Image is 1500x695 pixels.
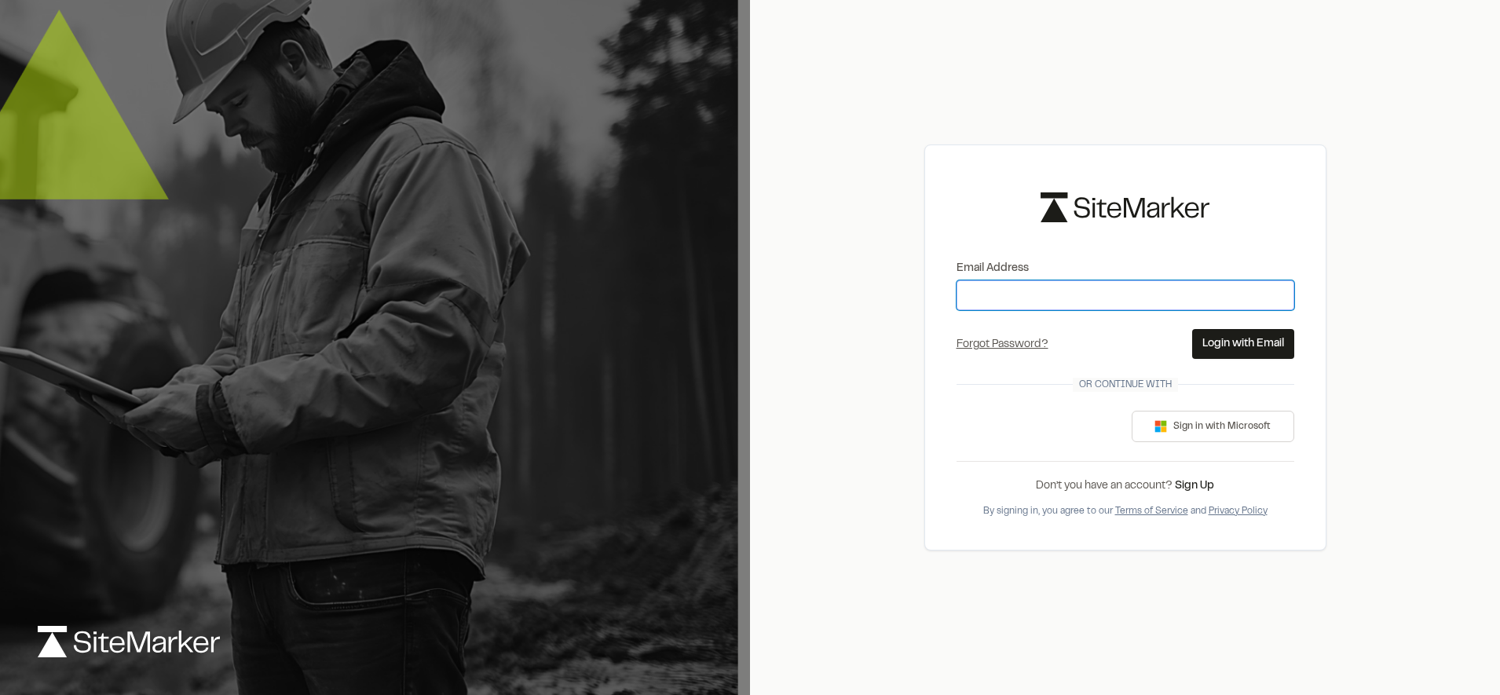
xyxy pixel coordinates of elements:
[1209,504,1268,518] button: Privacy Policy
[1115,504,1188,518] button: Terms of Service
[1192,329,1294,359] button: Login with Email
[38,626,220,657] img: logo-white-rebrand.svg
[949,409,1121,444] iframe: Sign in with Google Button
[957,340,1048,349] a: Forgot Password?
[957,260,1294,277] label: Email Address
[1041,192,1209,221] img: logo-black-rebrand.svg
[1175,481,1214,491] a: Sign Up
[957,504,1294,518] div: By signing in, you agree to our and
[957,477,1294,495] div: Don’t you have an account?
[1132,411,1294,442] button: Sign in with Microsoft
[1073,378,1178,392] span: Or continue with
